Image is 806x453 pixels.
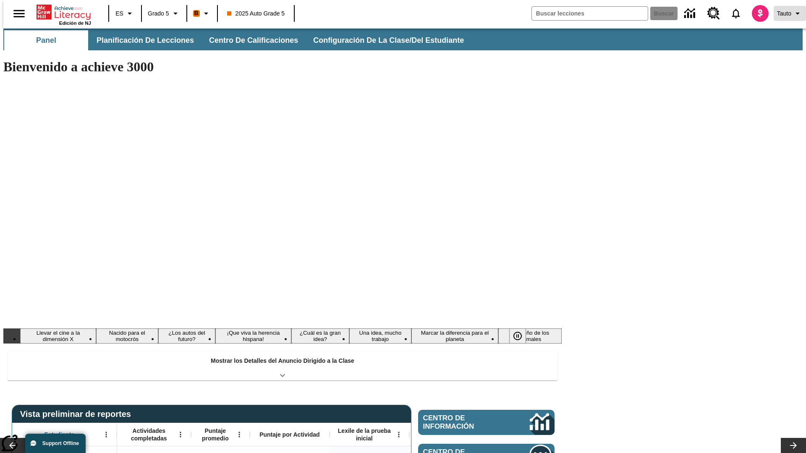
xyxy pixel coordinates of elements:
span: Actividades completadas [121,427,177,442]
button: Diapositiva 6 Una idea, mucho trabajo [349,328,411,344]
button: Pausar [509,328,526,344]
p: Mostrar los Detalles del Anuncio Dirigido a la Clase [211,357,354,365]
span: Centro de información [423,414,502,431]
button: Diapositiva 7 Marcar la diferencia para el planeta [411,328,498,344]
button: Support Offline [25,434,86,453]
span: Support Offline [42,440,79,446]
button: Diapositiva 2 Nacido para el motocrós [96,328,158,344]
div: Pausar [509,328,534,344]
span: Puntaje por Actividad [259,431,319,438]
button: Abrir menú [100,428,113,441]
button: Diapositiva 4 ¡Que viva la herencia hispana! [215,328,291,344]
button: Diapositiva 1 Llevar el cine a la dimensión X [20,328,96,344]
span: Puntaje promedio [195,427,236,442]
a: Centro de recursos, Se abrirá en una pestaña nueva. [702,2,725,25]
span: B [194,8,199,18]
button: Diapositiva 5 ¿Cuál es la gran idea? [291,328,349,344]
span: Tauto [777,9,791,18]
button: Diapositiva 8 El sueño de los animales [498,328,562,344]
button: Configuración de la clase/del estudiante [306,30,471,50]
input: Buscar campo [532,7,648,20]
button: Planificación de lecciones [90,30,201,50]
span: Edición de NJ [59,21,91,26]
button: Abrir menú [233,428,246,441]
div: Portada [37,3,91,26]
a: Notificaciones [725,3,747,24]
button: Lenguaje: ES, Selecciona un idioma [112,6,139,21]
div: Subbarra de navegación [3,29,803,50]
span: ES [115,9,123,18]
div: Mostrar los Detalles del Anuncio Dirigido a la Clase [8,351,557,380]
button: Boost El color de la clase es anaranjado. Cambiar el color de la clase. [190,6,215,21]
div: Subbarra de navegación [3,30,471,50]
span: Vista preliminar de reportes [20,409,135,419]
span: Estudiante [44,431,75,438]
button: Panel [4,30,88,50]
a: Portada [37,4,91,21]
a: Centro de información [679,2,702,25]
h1: Bienvenido a achieve 3000 [3,59,562,75]
button: Diapositiva 3 ¿Los autos del futuro? [158,328,216,344]
button: Carrusel de lecciones, seguir [781,438,806,453]
button: Escoja un nuevo avatar [747,3,774,24]
button: Perfil/Configuración [774,6,806,21]
button: Grado: Grado 5, Elige un grado [144,6,184,21]
button: Centro de calificaciones [202,30,305,50]
button: Abrir menú [174,428,187,441]
img: avatar image [752,5,769,22]
button: Abrir menú [393,428,405,441]
span: 2025 Auto Grade 5 [227,9,285,18]
span: Lexile de la prueba inicial [334,427,395,442]
span: Grado 5 [148,9,169,18]
a: Centro de información [418,410,555,435]
button: Abrir el menú lateral [7,1,31,26]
